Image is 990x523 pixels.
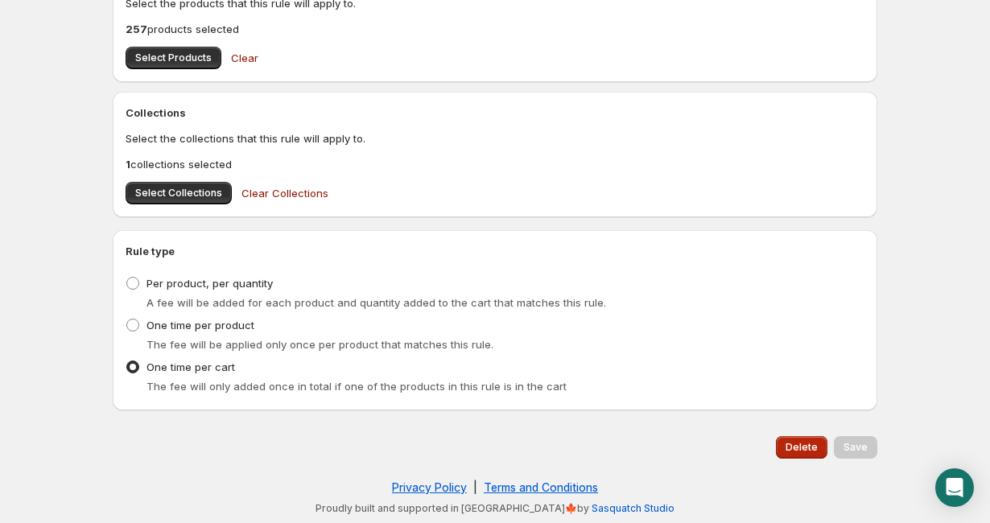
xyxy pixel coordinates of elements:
span: Select Collections [135,187,222,200]
p: products selected [126,21,864,37]
button: Clear Collections [232,177,338,209]
span: One time per product [146,319,254,332]
button: Clear [221,42,268,74]
span: Select Products [135,51,212,64]
div: Open Intercom Messenger [935,468,974,507]
a: Privacy Policy [392,480,467,494]
span: One time per cart [146,360,235,373]
b: 257 [126,23,147,35]
span: | [473,480,477,494]
p: collections selected [126,156,864,172]
span: The fee will be applied only once per product that matches this rule. [146,338,493,351]
span: Delete [786,441,818,454]
span: A fee will be added for each product and quantity added to the cart that matches this rule. [146,296,606,309]
h2: Rule type [126,243,864,259]
b: 1 [126,158,130,171]
a: Terms and Conditions [484,480,598,494]
span: Clear [231,50,258,66]
span: Per product, per quantity [146,277,273,290]
p: Proudly built and supported in [GEOGRAPHIC_DATA]🍁by [121,502,869,515]
span: The fee will only added once in total if one of the products in this rule is in the cart [146,380,567,393]
button: Select Collections [126,182,232,204]
span: Clear Collections [241,185,328,201]
h2: Collections [126,105,864,121]
button: Select Products [126,47,221,69]
p: Select the collections that this rule will apply to. [126,130,864,146]
a: Sasquatch Studio [592,502,674,514]
button: Delete [776,436,827,459]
